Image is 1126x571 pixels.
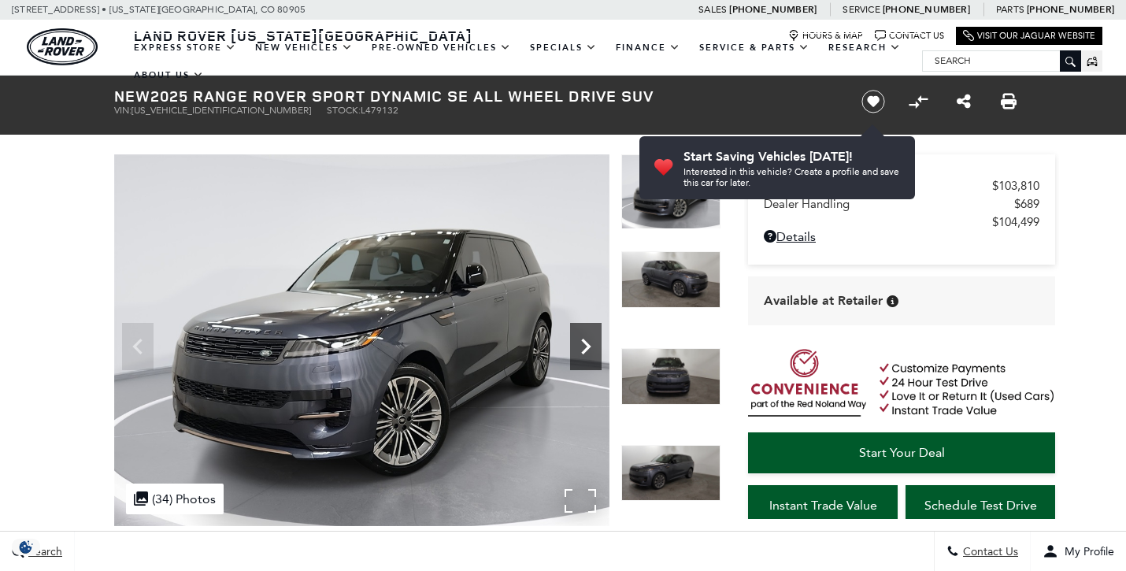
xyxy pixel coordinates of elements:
[1027,3,1114,16] a: [PHONE_NUMBER]
[1014,197,1039,211] span: $689
[764,292,883,310] span: Available at Retailer
[27,28,98,65] img: Land Rover
[859,445,945,460] span: Start Your Deal
[698,4,727,15] span: Sales
[992,179,1039,193] span: $103,810
[520,34,606,61] a: Specials
[957,92,971,111] a: Share this New 2025 Range Rover Sport Dynamic SE All Wheel Drive SUV
[992,215,1039,229] span: $104,499
[114,105,131,116] span: VIN:
[362,34,520,61] a: Pre-Owned Vehicles
[8,539,44,555] section: Click to Open Cookie Consent Modal
[764,179,1039,193] a: MSRP $103,810
[27,28,98,65] a: land-rover
[748,432,1055,473] a: Start Your Deal
[1031,532,1126,571] button: Open user profile menu
[621,445,720,502] img: New 2025 Varesine Blue LAND ROVER Dynamic SE image 4
[124,26,482,45] a: Land Rover [US_STATE][GEOGRAPHIC_DATA]
[114,87,835,105] h1: 2025 Range Rover Sport Dynamic SE All Wheel Drive SUV
[361,105,398,116] span: L479132
[788,30,863,42] a: Hours & Map
[8,539,44,555] img: Opt-Out Icon
[621,348,720,405] img: New 2025 Varesine Blue LAND ROVER Dynamic SE image 3
[729,3,817,16] a: [PHONE_NUMBER]
[748,485,898,526] a: Instant Trade Value
[1001,92,1017,111] a: Print this New 2025 Range Rover Sport Dynamic SE All Wheel Drive SUV
[923,51,1080,70] input: Search
[131,105,311,116] span: [US_VEHICLE_IDENTIFICATION_NUMBER]
[764,197,1014,211] span: Dealer Handling
[621,251,720,308] img: New 2025 Varesine Blue LAND ROVER Dynamic SE image 2
[843,4,880,15] span: Service
[764,229,1039,244] a: Details
[134,26,472,45] span: Land Rover [US_STATE][GEOGRAPHIC_DATA]
[819,34,910,61] a: Research
[327,105,361,116] span: Stock:
[887,295,898,307] div: Vehicle is in stock and ready for immediate delivery. Due to demand, availability is subject to c...
[126,484,224,514] div: (34) Photos
[690,34,819,61] a: Service & Parts
[764,215,1039,229] a: $104,499
[621,154,720,229] img: New 2025 Varesine Blue LAND ROVER Dynamic SE image 1
[764,179,992,193] span: MSRP
[924,498,1037,513] span: Schedule Test Drive
[114,154,609,526] img: New 2025 Varesine Blue LAND ROVER Dynamic SE image 1
[883,3,970,16] a: [PHONE_NUMBER]
[906,90,930,113] button: Compare Vehicle
[570,323,602,370] div: Next
[959,545,1018,558] span: Contact Us
[12,4,306,15] a: [STREET_ADDRESS] • [US_STATE][GEOGRAPHIC_DATA], CO 80905
[124,34,246,61] a: EXPRESS STORE
[996,4,1024,15] span: Parts
[856,89,891,114] button: Save vehicle
[769,498,877,513] span: Instant Trade Value
[114,85,150,106] strong: New
[124,61,213,89] a: About Us
[875,30,944,42] a: Contact Us
[764,197,1039,211] a: Dealer Handling $689
[246,34,362,61] a: New Vehicles
[1058,545,1114,558] span: My Profile
[963,30,1095,42] a: Visit Our Jaguar Website
[124,34,922,89] nav: Main Navigation
[606,34,690,61] a: Finance
[906,485,1055,526] a: Schedule Test Drive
